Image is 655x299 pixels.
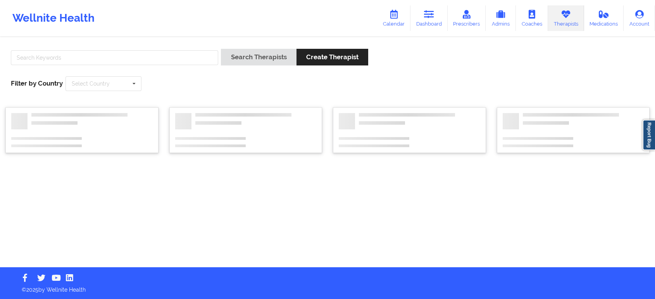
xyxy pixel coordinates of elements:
[221,49,296,65] button: Search Therapists
[486,5,516,31] a: Admins
[624,5,655,31] a: Account
[516,5,548,31] a: Coaches
[296,49,368,65] button: Create Therapist
[11,79,63,87] span: Filter by Country
[448,5,486,31] a: Prescribers
[377,5,410,31] a: Calendar
[72,81,110,86] div: Select Country
[584,5,624,31] a: Medications
[16,280,639,294] p: © 2025 by Wellnite Health
[548,5,584,31] a: Therapists
[643,120,655,150] a: Report Bug
[410,5,448,31] a: Dashboard
[11,50,218,65] input: Search Keywords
